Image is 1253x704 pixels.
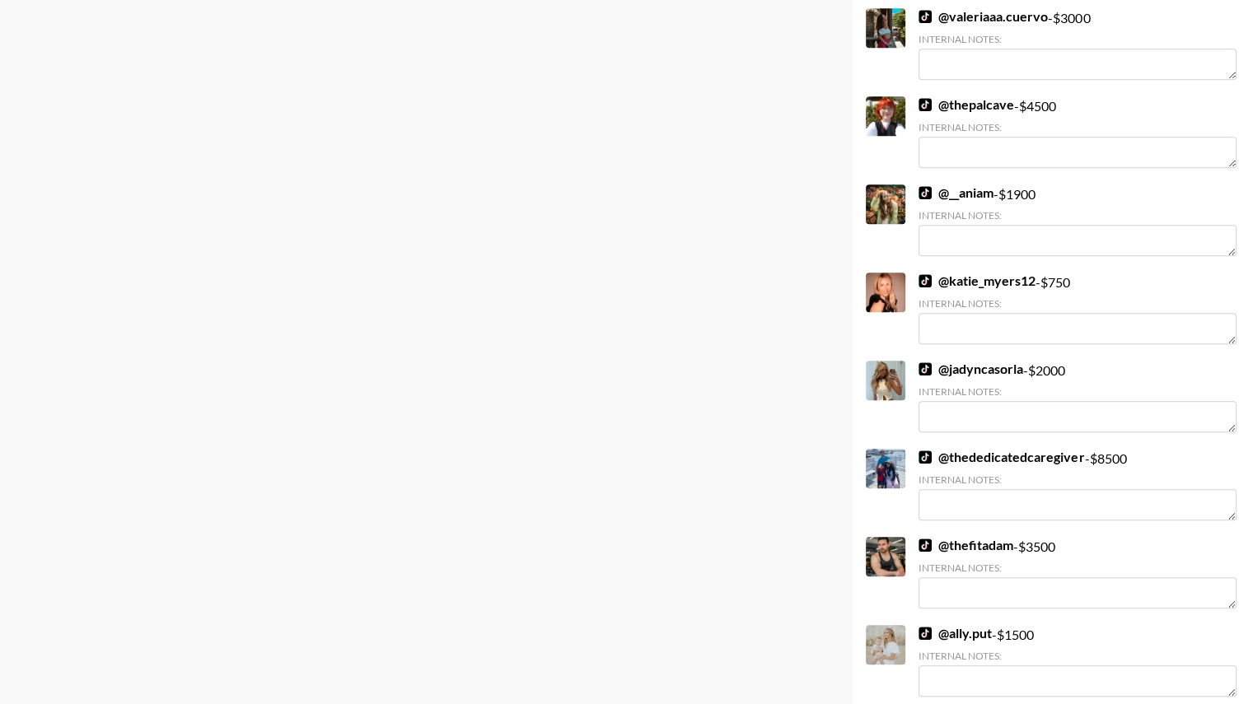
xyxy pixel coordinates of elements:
[919,385,1237,398] div: Internal Notes:
[919,273,1036,289] a: @katie_myers12
[919,33,1237,45] div: Internal Notes:
[919,96,1237,168] div: - $ 4500
[919,10,932,23] img: TikTok
[919,209,1237,221] div: Internal Notes:
[919,96,1014,113] a: @thepalcave
[919,297,1237,310] div: Internal Notes:
[919,627,932,640] img: TikTok
[919,473,1237,486] div: Internal Notes:
[919,184,994,201] a: @__aniam
[919,625,1237,697] div: - $ 1500
[919,450,932,464] img: TikTok
[919,537,1237,608] div: - $ 3500
[919,538,932,552] img: TikTok
[919,8,1237,80] div: - $ 3000
[919,121,1237,133] div: Internal Notes:
[919,562,1237,574] div: Internal Notes:
[919,361,1023,377] a: @jadyncasorla
[919,8,1048,25] a: @valeriaaa.cuervo
[919,362,932,375] img: TikTok
[919,625,992,641] a: @ally.put
[919,537,1013,553] a: @thefitadam
[919,98,932,111] img: TikTok
[919,274,932,287] img: TikTok
[919,650,1237,662] div: Internal Notes:
[919,184,1237,256] div: - $ 1900
[919,273,1237,344] div: - $ 750
[919,449,1084,465] a: @thededicatedcaregiver
[919,186,932,199] img: TikTok
[919,449,1237,520] div: - $ 8500
[919,361,1237,432] div: - $ 2000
